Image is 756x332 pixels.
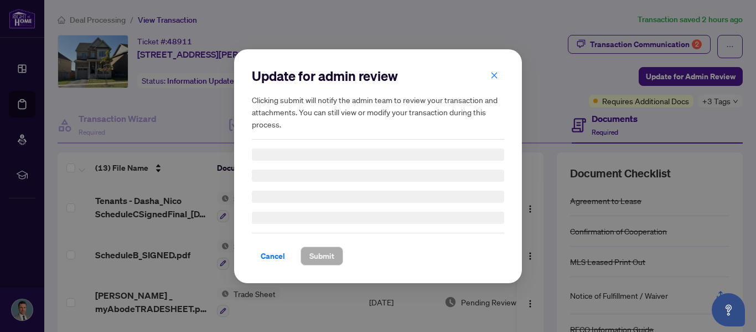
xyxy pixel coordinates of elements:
span: Cancel [261,247,285,265]
h5: Clicking submit will notify the admin team to review your transaction and attachments. You can st... [252,94,504,130]
button: Submit [301,247,343,265]
button: Cancel [252,247,294,265]
h2: Update for admin review [252,67,504,85]
span: close [490,71,498,79]
button: Open asap [712,293,745,326]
